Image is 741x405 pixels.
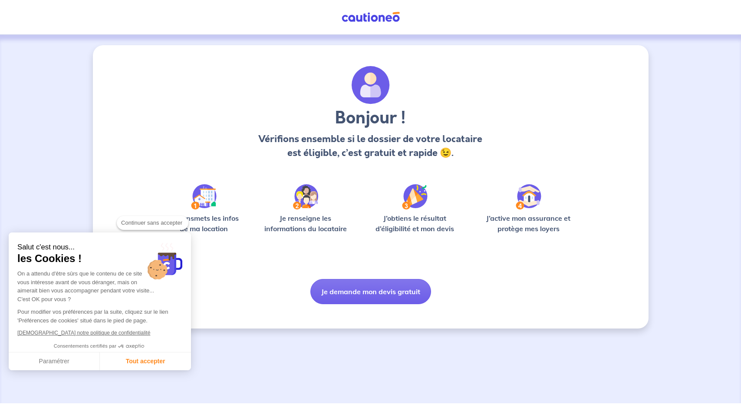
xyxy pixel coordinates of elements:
[17,243,182,252] small: Salut c'est nous...
[49,341,150,352] button: Consentements certifiés par
[17,269,182,303] div: On a attendu d'être sûrs que le contenu de ce site vous intéresse avant de vous déranger, mais on...
[54,344,116,349] span: Consentements certifiés par
[17,308,182,325] p: Pour modifier vos préférences par la suite, cliquez sur le lien 'Préférences de cookies' situé da...
[516,184,541,209] img: /static/bfff1cf634d835d9112899e6a3df1a5d/Step-4.svg
[478,213,579,234] p: J’active mon assurance et protège mes loyers
[162,213,245,234] p: Je transmets les infos de ma location
[293,184,318,209] img: /static/c0a346edaed446bb123850d2d04ad552/Step-2.svg
[256,108,485,129] h3: Bonjour !
[259,213,352,234] p: Je renseigne les informations du locataire
[100,352,191,371] button: Tout accepter
[117,216,188,230] button: Continuer sans accepter
[256,132,485,160] p: Vérifions ensemble si le dossier de votre locataire est éligible, c’est gratuit et rapide 😉.
[121,219,184,227] span: Continuer sans accepter
[338,12,403,23] img: Cautioneo
[366,213,464,234] p: J’obtiens le résultat d’éligibilité et mon devis
[191,184,217,209] img: /static/90a569abe86eec82015bcaae536bd8e6/Step-1.svg
[402,184,428,209] img: /static/f3e743aab9439237c3e2196e4328bba9/Step-3.svg
[17,252,182,265] span: les Cookies !
[9,352,100,371] button: Paramétrer
[118,333,144,359] svg: Axeptio
[310,279,431,304] button: Je demande mon devis gratuit
[17,330,150,336] a: [DEMOGRAPHIC_DATA] notre politique de confidentialité
[352,66,390,104] img: archivate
